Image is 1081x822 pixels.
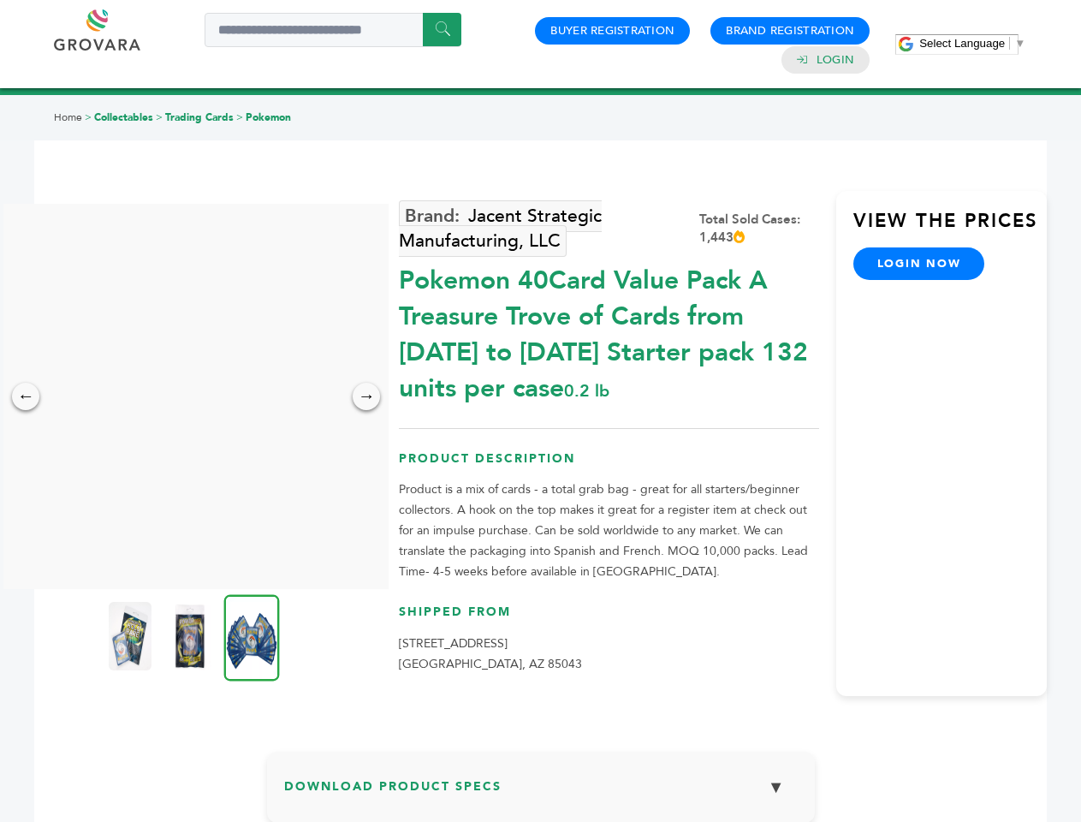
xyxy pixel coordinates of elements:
[284,769,798,819] h3: Download Product Specs
[853,208,1047,247] h3: View the Prices
[699,211,819,247] div: Total Sold Cases: 1,443
[236,110,243,124] span: >
[246,110,291,124] a: Pokemon
[85,110,92,124] span: >
[755,769,798,806] button: ▼
[399,450,819,480] h3: Product Description
[399,254,819,407] div: Pokemon 40Card Value Pack A Treasure Trove of Cards from [DATE] to [DATE] Starter pack 132 units ...
[817,52,854,68] a: Login
[353,383,380,410] div: →
[550,23,674,39] a: Buyer Registration
[853,247,985,280] a: login now
[1009,37,1010,50] span: ​
[919,37,1005,50] span: Select Language
[726,23,854,39] a: Brand Registration
[399,200,602,257] a: Jacent Strategic Manufacturing, LLC
[399,634,819,675] p: [STREET_ADDRESS] [GEOGRAPHIC_DATA], AZ 85043
[12,383,39,410] div: ←
[54,110,82,124] a: Home
[224,594,280,681] img: Pokemon 40-Card Value Pack – A Treasure Trove of Cards from 1996 to 2024 - Starter pack! 132 unit...
[1014,37,1025,50] span: ▼
[94,110,153,124] a: Collectables
[109,602,151,670] img: Pokemon 40-Card Value Pack – A Treasure Trove of Cards from 1996 to 2024 - Starter pack! 132 unit...
[919,37,1025,50] a: Select Language​
[205,13,461,47] input: Search a product or brand...
[156,110,163,124] span: >
[399,604,819,634] h3: Shipped From
[399,479,819,582] p: Product is a mix of cards - a total grab bag - great for all starters/beginner collectors. A hook...
[564,379,609,402] span: 0.2 lb
[169,602,211,670] img: Pokemon 40-Card Value Pack – A Treasure Trove of Cards from 1996 to 2024 - Starter pack! 132 unit...
[165,110,234,124] a: Trading Cards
